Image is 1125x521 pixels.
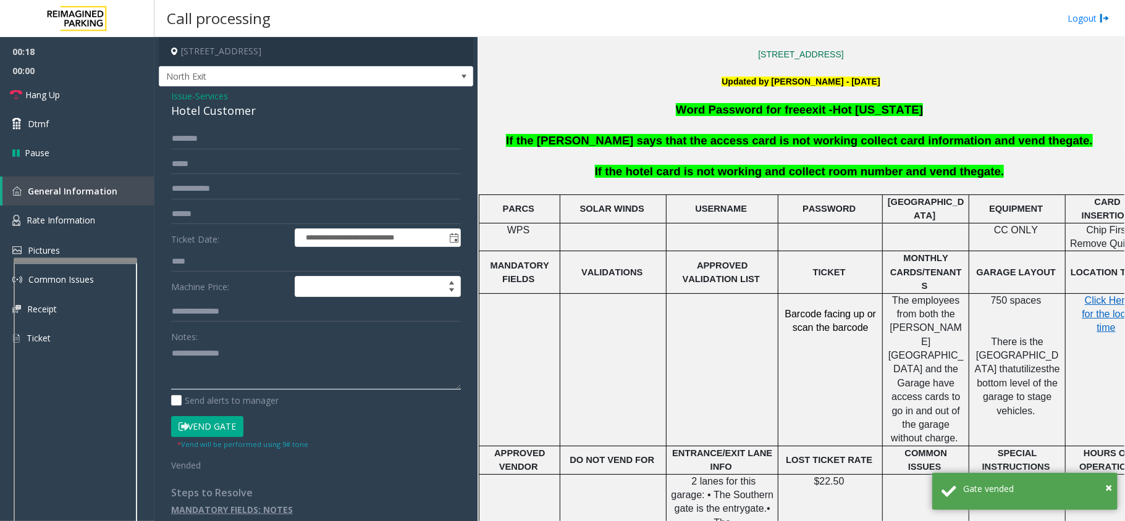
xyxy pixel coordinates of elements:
[192,90,228,102] span: -
[764,503,767,514] span: .
[28,244,60,256] span: Pictures
[28,185,117,197] span: General Information
[994,225,1038,235] span: CC ONLY
[722,77,880,86] font: Updated by [PERSON_NAME] - [DATE]
[171,416,243,437] button: Vend Gate
[888,197,964,220] span: [GEOGRAPHIC_DATA]
[683,260,760,284] span: APPROVED VALIDATION LIST
[12,215,20,226] img: 'icon'
[168,228,292,247] label: Ticket Date:
[1105,479,1112,496] span: ×
[12,333,20,344] img: 'icon'
[570,455,654,465] span: DO NOT VEND FOR
[888,295,964,444] span: The employees from both the [PERSON_NAME][GEOGRAPHIC_DATA] and the Garage have access cards to go...
[171,459,201,471] span: Vended
[494,448,545,472] span: APPROVED VENDOR
[813,267,846,277] span: TICKET
[580,204,644,214] span: SOLAR WINDS
[989,204,1043,214] span: EQUIPMENT
[975,336,1059,375] span: There is the [GEOGRAPHIC_DATA] that
[595,165,977,178] span: If the hotel card is not working and collect room number and vend the
[976,267,1056,277] span: GARAGE LAYOUT
[786,455,872,465] span: LOST TICKET RATE
[27,214,95,226] span: Rate Information
[1066,134,1093,147] span: gate.
[2,177,154,206] a: General Information
[806,103,833,116] span: exit -
[195,90,228,102] span: Services
[676,103,806,116] span: Word Password for free
[177,440,308,449] small: Vend will be performed using 9# tone
[171,102,461,119] div: Hotel Customer
[503,204,534,214] span: PARCS
[447,229,460,246] span: Toggle popup
[159,67,410,86] span: North Exit
[12,186,22,196] img: 'icon'
[443,286,460,296] span: Decrease value
[982,448,1050,472] span: SPECIAL INSTRUCTIONS
[977,364,1060,415] span: the bottom level of the garage to stage vehicles.
[963,482,1108,495] div: Gate vended
[12,246,22,254] img: 'icon'
[12,275,22,285] img: 'icon'
[168,276,292,297] label: Machine Price:
[1016,364,1047,374] span: utilizes
[171,90,192,102] span: Issue
[785,309,877,333] span: Barcode facing up or scan the barcode
[991,295,1042,306] span: 750 spaces
[171,504,293,515] u: MANDATORY FIELDS: NOTES
[890,253,962,291] span: MONTHLY CARDS/TENANTS
[905,448,947,472] span: COMMON ISSUES
[803,204,856,214] span: PASSWORD
[1100,12,1110,25] img: logout
[28,117,49,130] span: Dtmf
[1105,478,1112,497] button: Close
[491,260,549,284] span: MANDATORY FIELDS
[1068,12,1110,25] a: Logout
[171,326,198,343] label: Notes:
[506,134,1066,147] span: If the [PERSON_NAME] says that the access card is not working collect card information and vend the
[12,305,21,313] img: 'icon'
[814,476,845,486] span: $22.50
[758,49,843,59] a: [STREET_ADDRESS]
[25,88,60,101] span: Hang Up
[833,103,923,116] span: Hot [US_STATE]
[672,448,772,472] span: ENTRANCE/EXIT LANE INFO
[171,394,279,407] label: Send alerts to manager
[695,204,747,214] span: USERNAME
[671,476,773,514] span: 2 lanes for this garage: • The Southern gate is the entry
[581,267,643,277] span: VALIDATIONS
[745,503,764,514] span: gate
[171,487,461,499] h4: Steps to Resolve
[443,277,460,286] span: Increase value
[977,165,1005,178] span: gate.
[159,37,473,66] h4: [STREET_ADDRESS]
[507,225,529,235] span: WPS
[161,3,277,33] h3: Call processing
[25,146,49,159] span: Pause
